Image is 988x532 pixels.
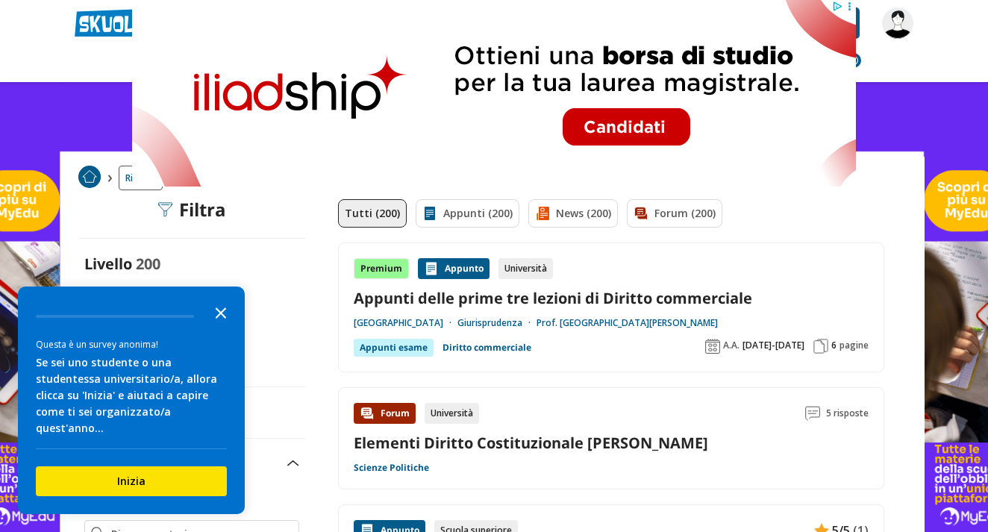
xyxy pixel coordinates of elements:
[535,206,550,221] img: News filtro contenuto
[813,339,828,354] img: Pagine
[457,317,537,329] a: Giurisprudenza
[78,166,101,188] img: Home
[354,288,869,308] a: Appunti delle prime tre lezioni di Diritto commerciale
[443,339,531,357] a: Diritto commerciale
[882,7,913,39] img: makkiolina97
[78,166,101,190] a: Home
[354,403,416,424] div: Forum
[36,466,227,496] button: Inizia
[287,460,299,466] img: Apri e chiudi sezione
[119,166,163,190] a: Ricerca
[422,206,437,221] img: Appunti filtro contenuto
[805,406,820,421] img: Commenti lettura
[498,258,553,279] div: Università
[36,337,227,351] div: Questa è un survey anonima!
[18,287,245,514] div: Survey
[36,354,227,436] div: Se sei uno studente o una studentessa universitario/a, allora clicca su 'Inizia' e aiutaci a capi...
[158,199,226,220] div: Filtra
[416,199,519,228] a: Appunti (200)
[418,258,490,279] div: Appunto
[354,339,434,357] div: Appunti esame
[826,403,869,424] span: 5 risposte
[338,199,407,228] a: Tutti (200)
[354,258,409,279] div: Premium
[354,317,457,329] a: [GEOGRAPHIC_DATA]
[425,403,479,424] div: Università
[840,339,869,351] span: pagine
[742,339,804,351] span: [DATE]-[DATE]
[84,254,132,274] label: Livello
[424,261,439,276] img: Appunti contenuto
[705,339,720,354] img: Anno accademico
[528,199,618,228] a: News (200)
[354,433,708,453] a: Elementi Diritto Costituzionale [PERSON_NAME]
[627,199,722,228] a: Forum (200)
[634,206,648,221] img: Forum filtro contenuto
[360,406,375,421] img: Forum contenuto
[831,339,837,351] span: 6
[537,317,718,329] a: Prof. [GEOGRAPHIC_DATA][PERSON_NAME]
[136,254,160,274] span: 200
[723,339,740,351] span: A.A.
[158,202,173,217] img: Filtra filtri mobile
[354,462,429,474] a: Scienze Politiche
[206,297,236,327] button: Close the survey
